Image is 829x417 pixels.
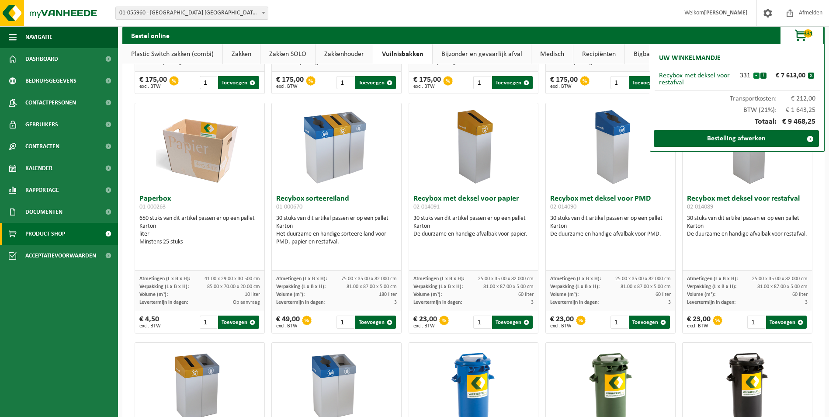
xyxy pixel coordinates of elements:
[25,136,59,157] span: Contracten
[122,27,178,44] h2: Bestel online
[573,44,624,64] a: Recipiënten
[115,7,268,20] span: 01-055960 - ROCKWOOL BELGIUM NV - WIJNEGEM
[25,223,65,245] span: Product Shop
[655,91,820,102] div: Transportkosten:
[276,230,397,246] div: Het duurzame en handige sorteereiland voor PMD, papier en restafval.
[805,300,808,305] span: 3
[777,118,816,126] span: € 9 468,25
[413,300,462,305] span: Levertermijn in dagen:
[737,72,753,79] div: 331
[413,316,437,329] div: € 23,00
[777,95,816,102] span: € 212,00
[139,292,168,297] span: Volume (m³):
[293,103,380,191] img: 01-000670
[478,276,534,281] span: 25.00 x 35.00 x 82.000 cm
[766,316,807,329] button: Toevoegen
[25,48,58,70] span: Dashboard
[276,276,327,281] span: Afmetingen (L x B x H):
[245,292,260,297] span: 10 liter
[139,222,260,230] div: Karton
[687,284,736,289] span: Verpakking (L x B x H):
[433,44,531,64] a: Bijzonder en gevaarlijk afval
[347,284,397,289] span: 81.00 x 87.00 x 5.00 cm
[355,316,395,329] button: Toevoegen
[780,27,824,44] button: 331
[687,195,808,212] h3: Recybox met deksel voor restafval
[379,292,397,297] span: 180 liter
[492,76,533,89] button: Toevoegen
[25,114,58,136] span: Gebruikers
[139,204,166,210] span: 01-000263
[139,215,260,246] div: 650 stuks van dit artikel passen er op een pallet
[394,300,397,305] span: 3
[25,92,76,114] span: Contactpersonen
[25,157,52,179] span: Kalender
[687,230,808,238] div: De duurzame en handige afvalbak voor restafval.
[550,195,671,212] h3: Recybox met deksel voor PMD
[550,215,671,238] div: 30 stuks van dit artikel passen er op een pallet
[116,7,268,19] span: 01-055960 - ROCKWOOL BELGIUM NV - WIJNEGEM
[413,222,534,230] div: Karton
[550,316,574,329] div: € 23,00
[205,276,260,281] span: 41.00 x 29.00 x 30.500 cm
[550,300,599,305] span: Levertermijn in dagen:
[413,230,534,238] div: De duurzame en handige afvalbak voor papier.
[687,204,713,210] span: 02-014089
[621,284,671,289] span: 81.00 x 87.00 x 5.00 cm
[687,292,715,297] span: Volume (m³):
[233,300,260,305] span: Op aanvraag
[656,292,671,297] span: 60 liter
[207,284,260,289] span: 85.00 x 70.00 x 20.00 cm
[276,316,300,329] div: € 49,00
[808,73,814,79] button: x
[413,195,534,212] h3: Recybox met deksel voor papier
[518,292,534,297] span: 60 liter
[625,44,665,64] a: Bigbags
[373,44,432,64] a: Vuilnisbakken
[430,103,517,191] img: 02-014091
[139,316,161,329] div: € 4,50
[659,72,737,86] div: Recybox met deksel voor restafval
[276,204,302,210] span: 01-000670
[25,201,62,223] span: Documenten
[25,26,52,48] span: Navigatie
[276,215,397,246] div: 30 stuks van dit artikel passen er op een pallet
[687,215,808,238] div: 30 stuks van dit artikel passen er op een pallet
[531,44,573,64] a: Medisch
[769,72,808,79] div: € 7 613,00
[655,102,820,114] div: BTW (21%):
[413,284,463,289] span: Verpakking (L x B x H):
[139,300,188,305] span: Levertermijn in dagen:
[615,276,671,281] span: 25.00 x 35.00 x 82.000 cm
[156,103,243,191] img: 01-000263
[413,323,437,329] span: excl. BTW
[550,276,601,281] span: Afmetingen (L x B x H):
[122,44,222,64] a: Plastic Switch zakken (combi)
[276,76,304,89] div: € 175,00
[413,215,534,238] div: 30 stuks van dit artikel passen er op een pallet
[336,76,354,89] input: 1
[550,323,574,329] span: excl. BTW
[760,73,767,79] button: +
[139,195,260,212] h3: Paperbox
[218,76,259,89] button: Toevoegen
[276,284,326,289] span: Verpakking (L x B x H):
[139,76,167,89] div: € 175,00
[550,222,671,230] div: Karton
[413,76,441,89] div: € 175,00
[654,130,819,147] a: Bestelling afwerken
[610,76,628,89] input: 1
[655,114,820,130] div: Totaal:
[413,84,441,89] span: excl. BTW
[777,107,816,114] span: € 1 643,25
[223,44,260,64] a: Zakken
[139,323,161,329] span: excl. BTW
[757,284,808,289] span: 81.00 x 87.00 x 5.00 cm
[550,204,576,210] span: 02-014090
[550,76,578,89] div: € 175,00
[139,230,260,238] div: liter
[531,300,534,305] span: 3
[413,204,440,210] span: 02-014091
[687,323,711,329] span: excl. BTW
[747,316,765,329] input: 1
